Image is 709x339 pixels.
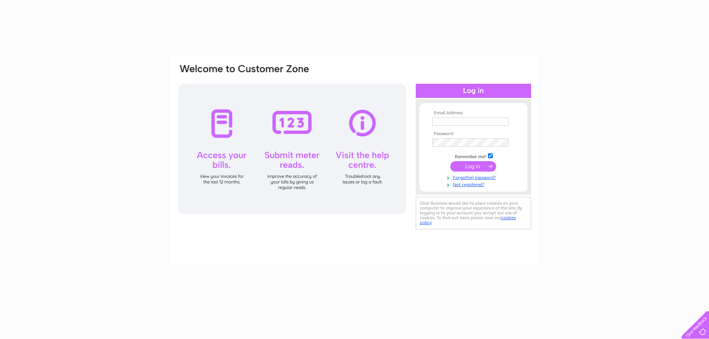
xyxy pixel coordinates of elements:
a: Not registered? [432,180,517,188]
a: cookies policy [420,215,516,225]
th: Email Address: [430,111,517,116]
input: Submit [450,161,496,172]
a: Forgotten password? [432,173,517,180]
th: Password: [430,131,517,137]
div: Clear Business would like to place cookies on your computer to improve your experience of the sit... [416,197,531,229]
td: Remember me? [430,152,517,160]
